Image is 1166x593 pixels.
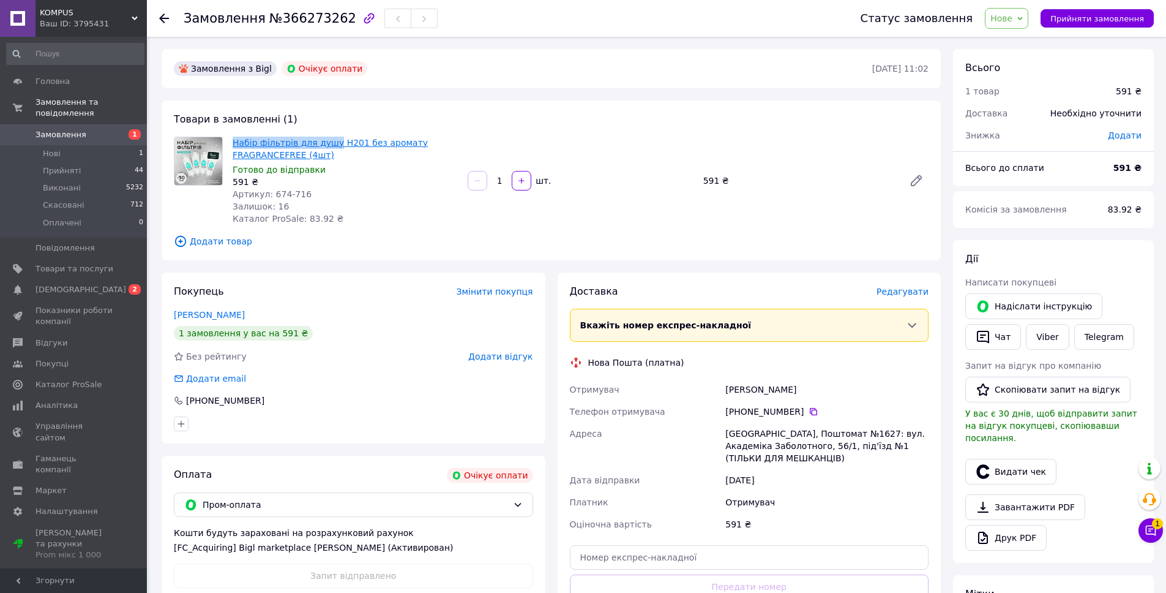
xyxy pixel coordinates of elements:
div: Додати email [173,372,247,385]
span: Написати покупцеві [965,278,1056,287]
span: Всього до сплати [965,163,1044,173]
span: [PERSON_NAME] та рахунки [36,527,113,561]
button: Чат з покупцем1 [1138,518,1163,543]
span: У вас є 30 днів, щоб відправити запит на відгук покупцеві, скопіювавши посилання. [965,409,1137,443]
span: Товари в замовленні (1) [174,113,297,125]
div: 591 ₴ [233,176,458,188]
a: Редагувати [904,168,929,193]
span: Запит на відгук про компанію [965,361,1101,371]
div: Prom мікс 1 000 [36,550,113,561]
span: Замовлення [36,129,86,140]
span: Всього [965,62,1000,74]
button: Видати чек [965,459,1056,485]
div: Нова Пошта (платна) [585,357,687,369]
span: Додати відгук [468,352,533,361]
div: Очікує оплати [282,61,368,76]
span: Комісія за замовлення [965,205,1067,214]
img: Набір фільтрів для душу H201 без аромату FRAGRANCEFREE (4шт) [174,137,222,185]
span: Додати [1108,130,1142,140]
span: 1 товар [965,86,1000,96]
button: Прийняти замовлення [1041,9,1154,28]
a: Viber [1026,324,1069,350]
div: Очікує оплати [447,468,533,483]
span: Покупці [36,358,69,369]
span: Маркет [36,485,67,496]
div: Необхідно уточнити [1043,100,1149,127]
button: Чат [965,324,1021,350]
span: Повідомлення [36,243,95,254]
div: Додати email [185,372,247,385]
span: Додати товар [174,235,929,248]
span: Пром-оплата [203,498,508,512]
span: 2 [129,284,141,295]
span: Головна [36,76,70,87]
span: Управління сайтом [36,421,113,443]
div: Повернутися назад [159,12,169,25]
span: Нові [43,148,61,159]
span: Знижка [965,130,1000,140]
span: Дії [965,253,978,265]
a: Набір фільтрів для душу H201 без аромату FRAGRANCEFREE (4шт) [233,138,428,160]
span: Отримувач [570,385,619,395]
b: 591 ₴ [1113,163,1142,173]
span: Змінити покупця [457,287,533,296]
div: 591 ₴ [698,172,899,189]
span: Замовлення [184,11,266,26]
span: Вкажіть номер експрес-накладної [580,320,752,330]
button: Надіслати інструкцію [965,293,1102,319]
span: 5232 [126,183,143,194]
span: Оплачені [43,217,81,229]
span: Нове [990,13,1012,23]
span: Платник [570,497,608,507]
span: Оціночна вартість [570,519,652,529]
span: [DEMOGRAPHIC_DATA] [36,284,126,295]
div: Кошти будуть зараховані на розрахунковий рахунок [174,527,533,554]
span: Готово до відправки [233,165,326,175]
span: KOMPUS [40,7,132,18]
span: Аналітика [36,400,78,411]
span: Виконані [43,183,81,194]
div: [PHONE_NUMBER] [185,395,266,407]
a: Telegram [1074,324,1134,350]
span: 712 [130,200,143,211]
span: 44 [135,165,143,176]
div: 591 ₴ [1116,85,1142,97]
div: Замовлення з Bigl [174,61,277,76]
span: 1 [139,148,143,159]
div: [DATE] [723,469,931,491]
span: Замовлення та повідомлення [36,97,147,119]
span: Відгуки [36,338,67,349]
div: Отримувач [723,491,931,513]
span: Без рейтингу [186,352,247,361]
div: [GEOGRAPHIC_DATA], Поштомат №1627: вул. Академіка Заболотного, 56/1, під'їзд №1 (ТІЛЬКИ ДЛЯ МЕШКА... [723,423,931,469]
span: 0 [139,217,143,229]
span: 1 [129,129,141,140]
span: Артикул: 674-716 [233,189,312,199]
span: 83.92 ₴ [1108,205,1142,214]
a: Друк PDF [965,525,1047,551]
span: Каталог ProSale [36,379,102,390]
div: [PERSON_NAME] [723,379,931,401]
span: 1 [1152,518,1163,529]
span: Товари та послуги [36,263,113,274]
input: Пошук [6,43,144,65]
span: Оплата [174,469,212,480]
span: Адреса [570,429,602,439]
span: Доставка [570,285,618,297]
div: Ваш ID: 3795431 [40,18,147,29]
span: Телефон отримувача [570,407,665,417]
span: Редагувати [876,287,929,296]
span: Дата відправки [570,475,640,485]
div: 591 ₴ [723,513,931,535]
span: Гаманець компанії [36,453,113,475]
span: №366273262 [269,11,356,26]
div: Статус замовлення [861,12,973,25]
span: Прийняті [43,165,81,176]
span: Доставка [965,108,1007,118]
span: Каталог ProSale: 83.92 ₴ [233,214,343,224]
span: Прийняти замовлення [1050,14,1144,23]
div: [FC_Acquiring] Bigl marketplace [PERSON_NAME] (Активирован) [174,542,533,554]
div: шт. [533,175,552,187]
span: Залишок: 16 [233,202,289,211]
div: 1 замовлення у вас на 591 ₴ [174,326,313,341]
